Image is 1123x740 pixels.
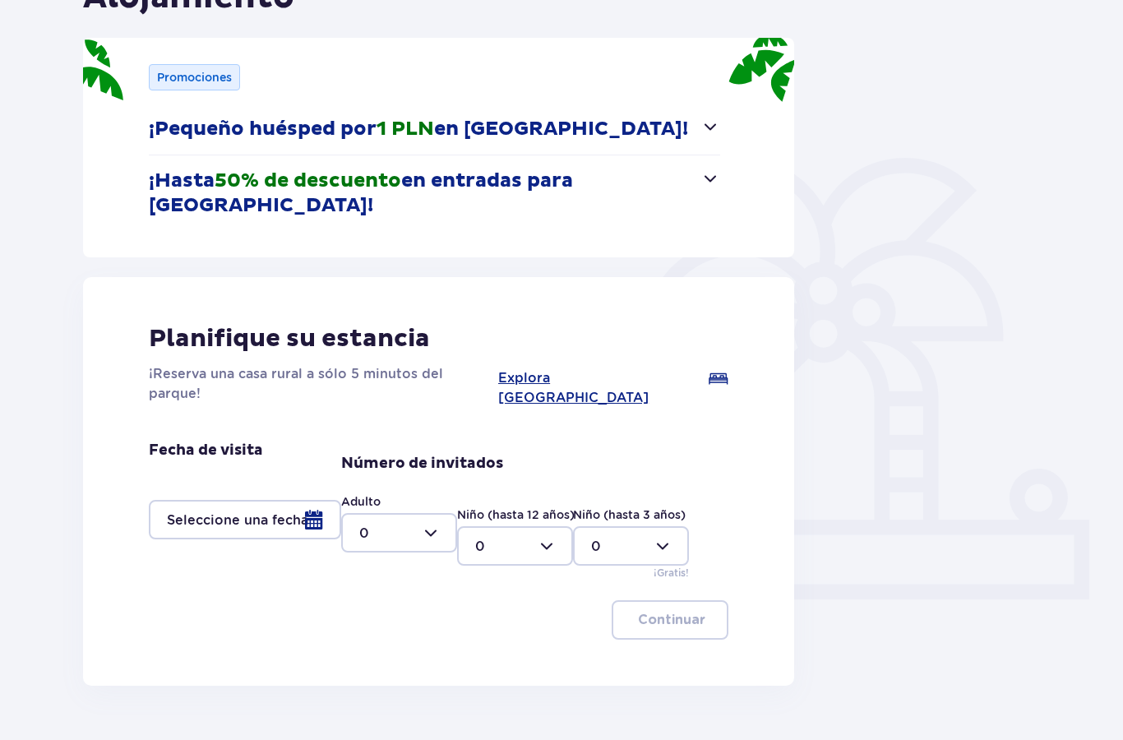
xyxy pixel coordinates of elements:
[498,370,649,405] font: Explora [GEOGRAPHIC_DATA]
[341,454,503,473] font: Número de invitados
[341,495,381,508] font: Adulto
[149,323,430,354] font: Planifique su estancia
[638,613,705,627] font: Continuar
[434,117,688,141] font: en [GEOGRAPHIC_DATA]!
[149,169,215,193] font: ¡Hasta
[149,366,443,401] font: ¡Reserva una casa rural a sólo 5 minutos del parque!
[215,169,401,193] font: 50% de descuento
[149,169,573,218] font: en entradas para [GEOGRAPHIC_DATA]!
[457,508,575,521] font: Niño (hasta 12 años)
[573,508,686,521] font: Niño (hasta 3 años)
[149,441,263,460] font: Fecha de visita
[612,600,728,640] button: Continuar
[149,117,377,141] font: ¡Pequeño huésped por
[498,368,704,408] a: Explora [GEOGRAPHIC_DATA]
[654,567,689,579] font: ¡Gratis!
[157,71,232,84] font: Promociones
[149,155,720,231] button: ¡Hasta50% de descuentoen entradas para [GEOGRAPHIC_DATA]!
[149,104,720,155] button: ¡Pequeño huésped por1 PLNen [GEOGRAPHIC_DATA]!
[377,117,434,141] font: 1 PLN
